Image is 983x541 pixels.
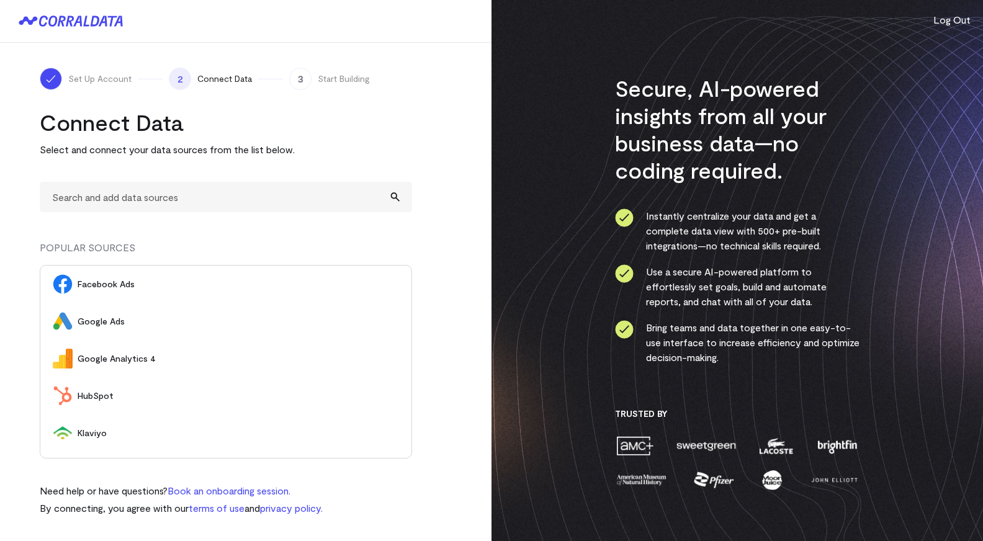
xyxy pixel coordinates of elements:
[615,320,634,339] img: ico-check-circle-4b19435c.svg
[189,502,245,514] a: terms of use
[758,435,794,457] img: lacoste-7a6b0538.png
[760,469,784,491] img: moon-juice-c312e729.png
[40,182,412,212] input: Search and add data sources
[260,502,323,514] a: privacy policy.
[615,435,655,457] img: amc-0b11a8f1.png
[53,423,73,443] img: Klaviyo
[78,390,399,402] span: HubSpot
[815,435,860,457] img: brightfin-a251e171.png
[693,469,735,491] img: pfizer-e137f5fc.png
[615,208,860,253] li: Instantly centralize your data and get a complete data view with 500+ pre-built integrations—no t...
[615,408,860,419] h3: Trusted By
[40,109,412,136] h2: Connect Data
[40,483,323,498] p: Need help or have questions?
[933,12,971,27] button: Log Out
[615,264,634,283] img: ico-check-circle-4b19435c.svg
[169,68,191,90] span: 2
[615,469,668,491] img: amnh-5afada46.png
[78,427,399,439] span: Klaviyo
[809,469,860,491] img: john-elliott-25751c40.png
[289,68,312,90] span: 3
[53,386,73,406] img: HubSpot
[615,208,634,227] img: ico-check-circle-4b19435c.svg
[675,435,737,457] img: sweetgreen-1d1fb32c.png
[53,274,73,294] img: Facebook Ads
[78,315,399,328] span: Google Ads
[168,485,290,496] a: Book an onboarding session.
[53,349,73,369] img: Google Analytics 4
[53,311,73,331] img: Google Ads
[68,73,132,85] span: Set Up Account
[78,278,399,290] span: Facebook Ads
[40,501,323,516] p: By connecting, you agree with our and
[615,264,860,309] li: Use a secure AI-powered platform to effortlessly set goals, build and automate reports, and chat ...
[78,352,399,365] span: Google Analytics 4
[615,74,860,184] h3: Secure, AI-powered insights from all your business data—no coding required.
[318,73,370,85] span: Start Building
[197,73,252,85] span: Connect Data
[45,73,57,85] img: ico-check-white-5ff98cb1.svg
[40,142,412,157] p: Select and connect your data sources from the list below.
[40,240,412,265] div: POPULAR SOURCES
[615,320,860,365] li: Bring teams and data together in one easy-to-use interface to increase efficiency and optimize de...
